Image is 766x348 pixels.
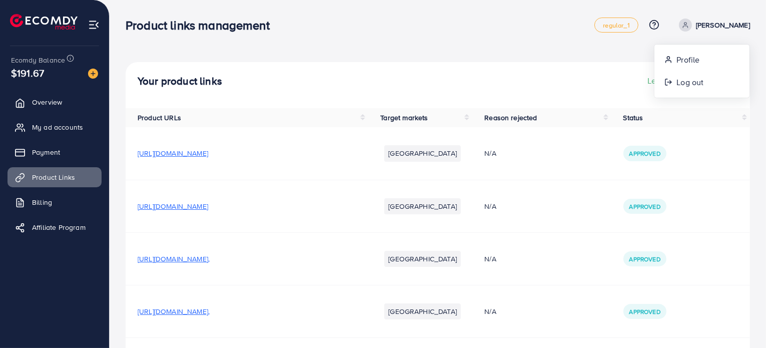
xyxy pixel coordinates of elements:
span: Target markets [380,113,428,123]
iframe: Chat [547,43,758,340]
li: [GEOGRAPHIC_DATA] [384,145,461,161]
span: Ecomdy Balance [11,55,65,65]
span: Product URLs [138,113,181,123]
img: menu [88,19,100,31]
span: $191.67 [11,66,44,80]
li: [GEOGRAPHIC_DATA] [384,251,461,267]
span: [URL][DOMAIN_NAME], [138,254,210,264]
a: Overview [8,92,102,112]
span: [URL][DOMAIN_NAME] [138,201,208,211]
a: Affiliate Program [8,217,102,237]
a: Billing [8,192,102,212]
span: Overview [32,97,62,107]
h4: Your product links [138,75,222,88]
h3: Product links management [126,18,278,33]
span: [URL][DOMAIN_NAME] [138,148,208,158]
a: regular_1 [594,18,638,33]
span: N/A [484,201,496,211]
span: My ad accounts [32,122,83,132]
a: [PERSON_NAME] [675,19,750,32]
li: [GEOGRAPHIC_DATA] [384,198,461,214]
a: Payment [8,142,102,162]
span: N/A [484,148,496,158]
a: Product Links [8,167,102,187]
span: Affiliate Program [32,222,86,232]
span: Product Links [32,172,75,182]
a: My ad accounts [8,117,102,137]
span: regular_1 [603,22,629,29]
span: N/A [484,306,496,316]
span: [URL][DOMAIN_NAME], [138,306,210,316]
span: Billing [32,197,52,207]
img: image [88,69,98,79]
span: Reason rejected [484,113,537,123]
li: [GEOGRAPHIC_DATA] [384,303,461,319]
img: logo [10,14,78,30]
span: N/A [484,254,496,264]
span: Payment [32,147,60,157]
p: [PERSON_NAME] [696,19,750,31]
